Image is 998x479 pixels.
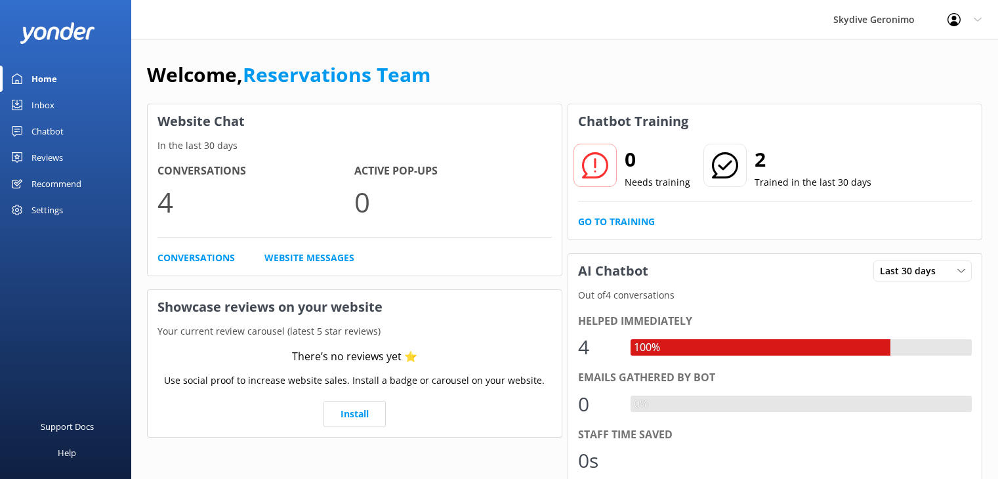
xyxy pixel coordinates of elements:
p: 4 [157,180,354,224]
h3: AI Chatbot [568,254,658,288]
div: Staff time saved [578,427,972,444]
div: Inbox [31,92,54,118]
div: Help [58,440,76,466]
h3: Showcase reviews on your website [148,290,562,324]
p: Use social proof to increase website sales. Install a badge or carousel on your website. [164,373,545,388]
a: Install [323,401,386,427]
p: 0 [354,180,551,224]
div: Helped immediately [578,313,972,330]
div: Recommend [31,171,81,197]
div: Support Docs [41,413,94,440]
a: Go to Training [578,215,655,229]
div: 100% [631,339,663,356]
p: Your current review carousel (latest 5 star reviews) [148,324,562,339]
h2: 0 [625,144,690,175]
a: Conversations [157,251,235,265]
h3: Chatbot Training [568,104,698,138]
p: In the last 30 days [148,138,562,153]
div: 0s [578,445,617,476]
div: Reviews [31,144,63,171]
div: 0% [631,396,652,413]
div: Settings [31,197,63,223]
h1: Welcome, [147,59,430,91]
div: Chatbot [31,118,64,144]
div: 4 [578,331,617,363]
div: Home [31,66,57,92]
h3: Website Chat [148,104,562,138]
a: Reservations Team [243,61,430,88]
h2: 2 [755,144,871,175]
h4: Active Pop-ups [354,163,551,180]
p: Out of 4 conversations [568,288,982,302]
p: Needs training [625,175,690,190]
img: yonder-white-logo.png [20,22,95,44]
h4: Conversations [157,163,354,180]
div: There’s no reviews yet ⭐ [292,348,417,365]
div: Emails gathered by bot [578,369,972,386]
div: 0 [578,388,617,420]
a: Website Messages [264,251,354,265]
span: Last 30 days [880,264,944,278]
p: Trained in the last 30 days [755,175,871,190]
